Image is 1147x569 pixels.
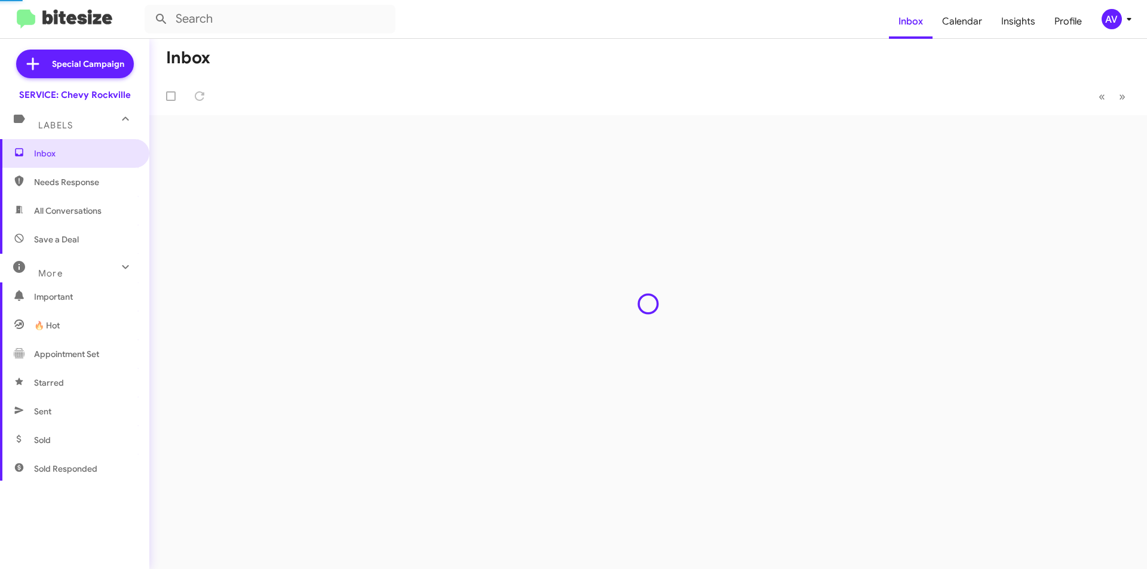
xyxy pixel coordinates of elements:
[992,4,1045,39] a: Insights
[34,291,136,303] span: Important
[34,233,79,245] span: Save a Deal
[1119,89,1125,104] span: »
[1102,9,1122,29] div: AV
[1092,84,1133,109] nav: Page navigation example
[889,4,933,39] a: Inbox
[34,463,97,475] span: Sold Responded
[166,48,210,67] h1: Inbox
[38,268,63,279] span: More
[34,348,99,360] span: Appointment Set
[34,319,60,331] span: 🔥 Hot
[34,405,51,417] span: Sent
[1099,89,1105,104] span: «
[1091,84,1112,109] button: Previous
[16,50,134,78] a: Special Campaign
[34,147,136,159] span: Inbox
[38,120,73,131] span: Labels
[1091,9,1134,29] button: AV
[34,377,64,389] span: Starred
[19,89,131,101] div: SERVICE: Chevy Rockville
[52,58,124,70] span: Special Campaign
[34,176,136,188] span: Needs Response
[145,5,395,33] input: Search
[933,4,992,39] a: Calendar
[34,434,51,446] span: Sold
[1112,84,1133,109] button: Next
[1045,4,1091,39] a: Profile
[34,205,102,217] span: All Conversations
